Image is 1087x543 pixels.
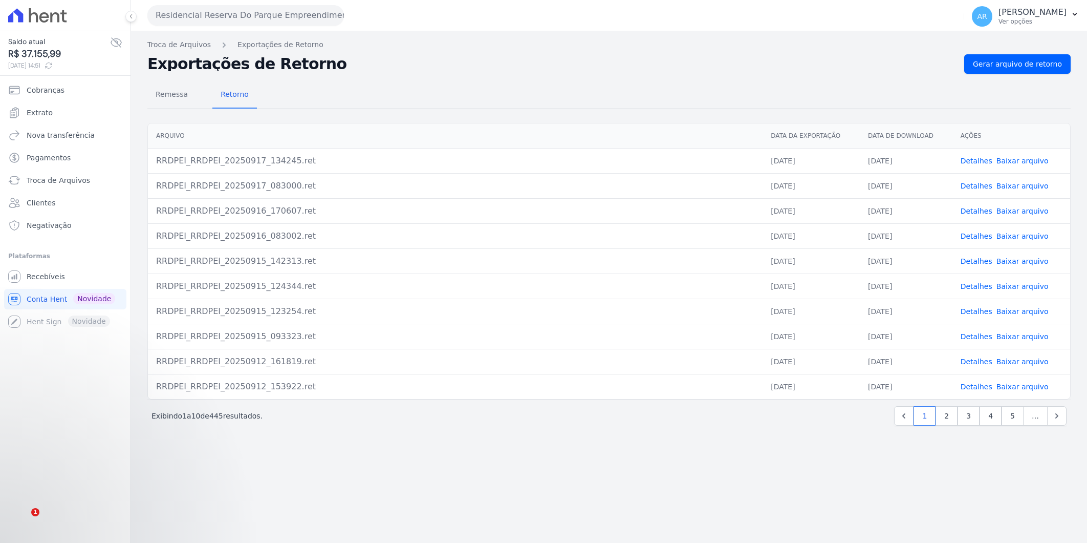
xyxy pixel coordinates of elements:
td: [DATE] [763,248,860,274]
a: Detalhes [961,358,992,366]
a: Baixar arquivo [996,207,1049,215]
span: Novidade [73,293,115,304]
span: Pagamentos [27,153,71,163]
td: [DATE] [763,223,860,248]
div: RRDPEI_RRDPEI_20250917_134245.ret [156,155,754,167]
a: Detalhes [961,157,992,165]
nav: Breadcrumb [147,39,1071,50]
span: AR [977,13,987,20]
a: Baixar arquivo [996,307,1049,316]
a: Detalhes [961,207,992,215]
a: Detalhes [961,182,992,190]
div: RRDPEI_RRDPEI_20250912_153922.ret [156,381,754,393]
a: Baixar arquivo [996,257,1049,265]
a: Next [1047,406,1067,426]
a: Pagamentos [4,148,126,168]
th: Data da Exportação [763,123,860,149]
a: 5 [1002,406,1024,426]
span: Retorno [214,84,255,105]
td: [DATE] [860,198,952,223]
p: Ver opções [998,17,1067,26]
span: Remessa [149,84,194,105]
iframe: Intercom notifications mensagem [8,444,212,515]
td: [DATE] [860,274,952,299]
td: [DATE] [763,374,860,399]
a: Previous [894,406,914,426]
span: Recebíveis [27,271,65,282]
nav: Sidebar [8,80,122,332]
span: 1 [31,508,39,516]
h2: Exportações de Retorno [147,57,956,71]
button: Residencial Reserva Do Parque Empreendimento Imobiliario LTDA [147,5,344,26]
span: Saldo atual [8,36,110,47]
td: [DATE] [763,198,860,223]
td: [DATE] [763,274,860,299]
span: Cobranças [27,85,64,95]
a: Detalhes [961,307,992,316]
a: Extrato [4,102,126,123]
td: [DATE] [763,299,860,324]
th: Arquivo [148,123,763,149]
span: [DATE] 14:51 [8,61,110,70]
td: [DATE] [860,374,952,399]
a: Troca de Arquivos [4,170,126,191]
a: 1 [914,406,936,426]
a: Detalhes [961,257,992,265]
td: [DATE] [860,173,952,198]
a: Baixar arquivo [996,383,1049,391]
a: Baixar arquivo [996,282,1049,290]
a: Cobranças [4,80,126,100]
a: 2 [936,406,958,426]
a: Retorno [212,82,257,109]
div: RRDPEI_RRDPEI_20250916_083002.ret [156,230,754,242]
div: Plataformas [8,250,122,262]
span: Conta Hent [27,294,67,304]
span: Troca de Arquivos [27,175,90,185]
td: [DATE] [860,148,952,173]
div: RRDPEI_RRDPEI_20250915_093323.ret [156,330,754,343]
td: [DATE] [763,324,860,349]
a: Baixar arquivo [996,358,1049,366]
a: Gerar arquivo de retorno [964,54,1071,74]
div: RRDPEI_RRDPEI_20250915_123254.ret [156,305,754,318]
span: R$ 37.155,99 [8,47,110,61]
td: [DATE] [763,148,860,173]
span: … [1023,406,1048,426]
a: 4 [980,406,1002,426]
div: RRDPEI_RRDPEI_20250915_142313.ret [156,255,754,267]
div: RRDPEI_RRDPEI_20250912_161819.ret [156,356,754,368]
a: Recebíveis [4,266,126,287]
a: Baixar arquivo [996,332,1049,341]
span: Negativação [27,220,72,231]
a: Clientes [4,193,126,213]
a: Troca de Arquivos [147,39,211,50]
a: Detalhes [961,383,992,391]
a: Detalhes [961,282,992,290]
p: [PERSON_NAME] [998,7,1067,17]
a: Detalhes [961,332,992,341]
div: RRDPEI_RRDPEI_20250916_170607.ret [156,205,754,217]
td: [DATE] [860,248,952,274]
span: 1 [182,412,187,420]
span: Clientes [27,198,55,208]
div: RRDPEI_RRDPEI_20250917_083000.ret [156,180,754,192]
div: RRDPEI_RRDPEI_20250915_124344.ret [156,280,754,293]
a: Nova transferência [4,125,126,145]
td: [DATE] [860,349,952,374]
span: Nova transferência [27,130,95,140]
td: [DATE] [763,349,860,374]
th: Ações [952,123,1070,149]
span: Extrato [27,108,53,118]
th: Data de Download [860,123,952,149]
a: Conta Hent Novidade [4,289,126,309]
a: Detalhes [961,232,992,240]
a: 3 [958,406,980,426]
p: Exibindo a de resultados. [151,411,263,421]
td: [DATE] [860,223,952,248]
td: [DATE] [860,324,952,349]
td: [DATE] [860,299,952,324]
span: 10 [191,412,201,420]
iframe: Intercom live chat [10,508,35,533]
td: [DATE] [763,173,860,198]
button: AR [PERSON_NAME] Ver opções [964,2,1087,31]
